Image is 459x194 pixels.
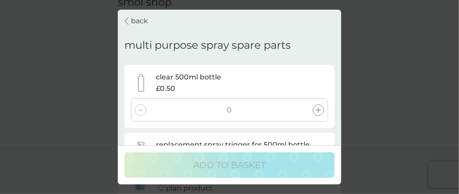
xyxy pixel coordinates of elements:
span: £0.50 [156,83,175,94]
p: clear 500ml bottle [156,72,221,83]
button: back [124,10,148,32]
h2: multi purpose spray spare parts [124,39,291,52]
p: replacement spray trigger for 500ml bottle [156,139,310,151]
img: clear 500ml bottle [132,74,150,92]
p: 0 [227,104,232,116]
img: replacement spray trigger for 500ml bottle [132,142,150,159]
p: back [131,15,148,27]
p: ADD TO BASKET [194,158,266,172]
button: ADD TO BASKET [124,152,335,178]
